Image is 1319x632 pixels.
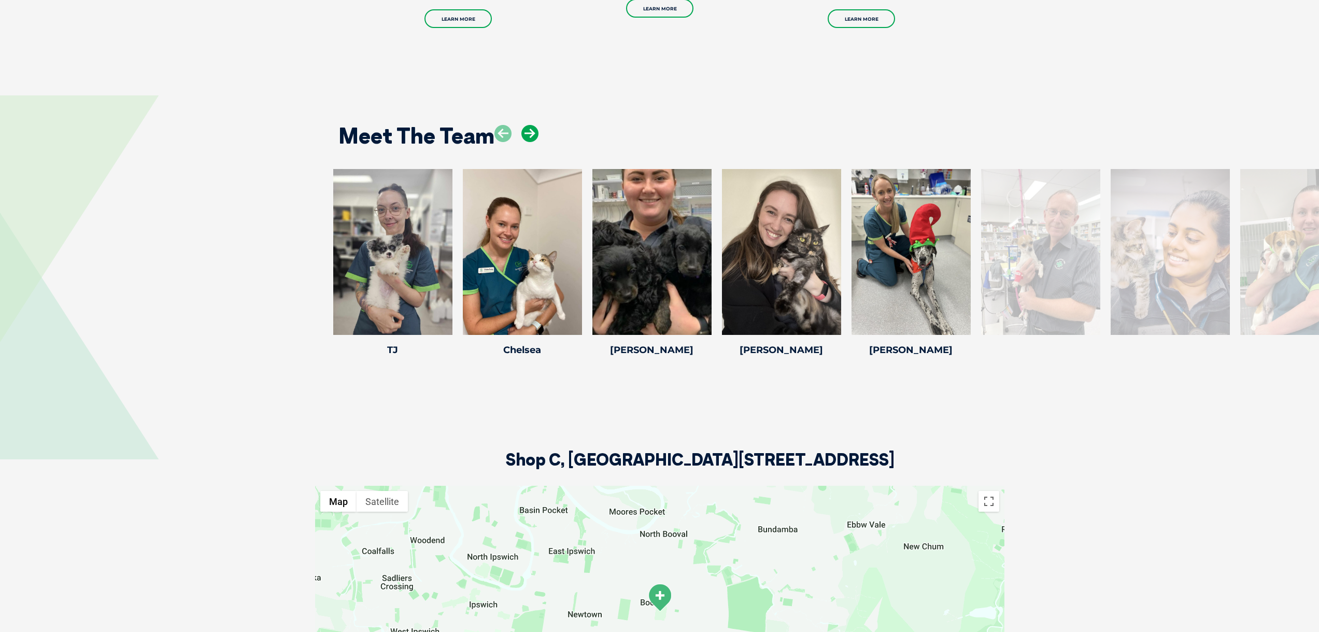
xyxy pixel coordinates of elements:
[852,345,971,355] h4: [PERSON_NAME]
[506,451,895,486] h2: Shop C, [GEOGRAPHIC_DATA][STREET_ADDRESS]
[1299,47,1309,58] button: Search
[463,345,582,355] h4: Chelsea
[828,9,895,28] a: Learn More
[592,345,712,355] h4: [PERSON_NAME]
[357,491,408,512] button: Show satellite imagery
[978,491,999,512] button: Toggle fullscreen view
[722,345,841,355] h4: [PERSON_NAME]
[338,125,494,147] h2: Meet The Team
[333,345,452,355] h4: TJ
[320,491,357,512] button: Show street map
[424,9,492,28] a: Learn More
